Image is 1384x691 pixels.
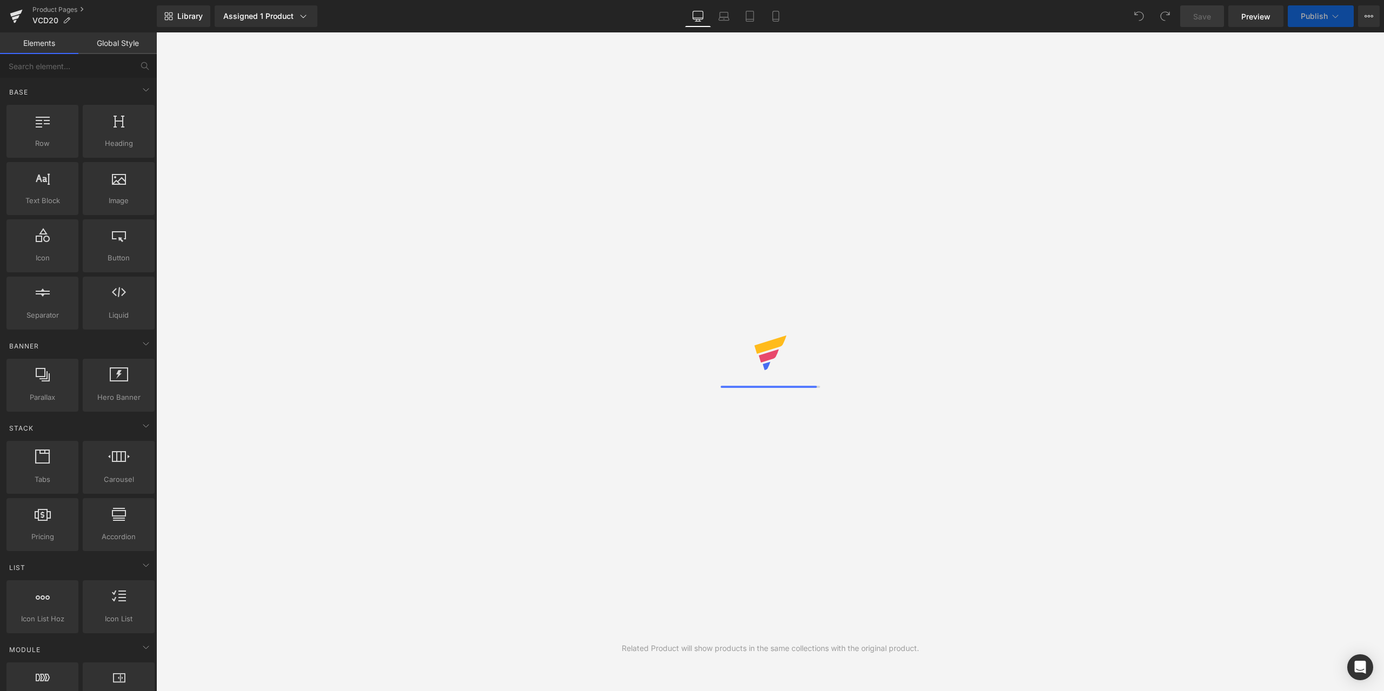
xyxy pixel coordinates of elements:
[8,341,40,351] span: Banner
[157,5,210,27] a: New Library
[8,423,35,433] span: Stack
[1358,5,1380,27] button: More
[622,642,919,654] div: Related Product will show products in the same collections with the original product.
[10,531,75,542] span: Pricing
[1301,12,1328,21] span: Publish
[32,16,58,25] span: VCD20
[10,613,75,625] span: Icon List Hoz
[1128,5,1150,27] button: Undo
[86,252,151,264] span: Button
[1241,11,1270,22] span: Preview
[763,5,789,27] a: Mobile
[177,11,203,21] span: Library
[223,11,309,22] div: Assigned 1 Product
[86,392,151,403] span: Hero Banner
[1288,5,1354,27] button: Publish
[10,252,75,264] span: Icon
[8,562,26,573] span: List
[737,5,763,27] a: Tablet
[86,310,151,321] span: Liquid
[1154,5,1176,27] button: Redo
[1347,654,1373,680] div: Open Intercom Messenger
[10,474,75,485] span: Tabs
[86,613,151,625] span: Icon List
[711,5,737,27] a: Laptop
[86,474,151,485] span: Carousel
[32,5,157,14] a: Product Pages
[86,138,151,149] span: Heading
[8,87,29,97] span: Base
[86,531,151,542] span: Accordion
[1193,11,1211,22] span: Save
[1228,5,1283,27] a: Preview
[10,195,75,206] span: Text Block
[685,5,711,27] a: Desktop
[10,310,75,321] span: Separator
[10,138,75,149] span: Row
[10,392,75,403] span: Parallax
[8,645,42,655] span: Module
[78,32,157,54] a: Global Style
[86,195,151,206] span: Image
